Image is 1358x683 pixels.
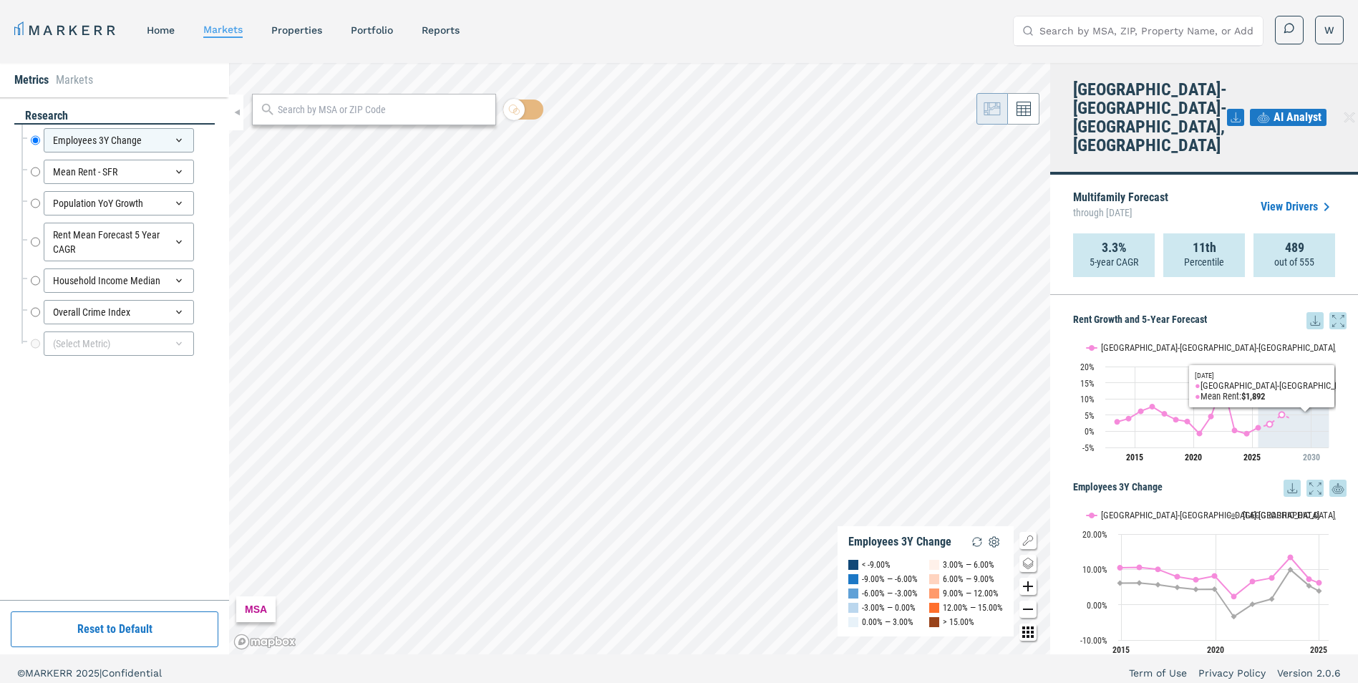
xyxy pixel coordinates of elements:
button: AI Analyst [1250,109,1327,126]
div: 9.00% — 12.00% [943,586,999,601]
text: [GEOGRAPHIC_DATA] [1243,510,1319,520]
path: Monday, 14 Dec, 16:00, 6.16. USA. [1137,580,1143,586]
text: 10.00% [1082,565,1107,575]
button: Reset to Default [11,611,218,647]
input: Search by MSA, ZIP, Property Name, or Address [1039,16,1254,45]
a: Mapbox logo [233,634,296,650]
path: Friday, 14 Dec, 16:00, 4.33. USA. [1193,586,1199,592]
div: Rent Mean Forecast 5 Year CAGR [44,223,194,261]
p: Percentile [1184,255,1224,269]
a: Version 2.0.6 [1277,666,1341,680]
p: 5-year CAGR [1090,255,1138,269]
a: Portfolio [351,24,393,36]
div: Mean Rent - SFR [44,160,194,184]
path: Friday, 28 Jun, 17:00, 3.02. Dallas-Fort Worth-Arlington, TX. [1185,419,1190,425]
button: Show/Hide Legend Map Button [1019,532,1037,549]
button: Show Dallas-Fort Worth-Arlington, TX [1087,342,1213,353]
path: Wednesday, 28 Jun, 17:00, 5.39. Dallas-Fort Worth-Arlington, TX. [1162,411,1168,417]
path: Sunday, 14 Dec, 16:00, 10.45. Dallas-Fort Worth-Arlington, TX. [1117,565,1123,571]
path: Monday, 14 Dec, 16:00, -3.37. USA. [1231,614,1237,619]
text: 2025 YTD [1310,645,1327,666]
text: 0.00% [1087,601,1107,611]
a: markets [203,24,243,35]
div: > 15.00% [943,615,974,629]
path: Saturday, 14 Jun, 17:00, 3.91. USA. [1316,588,1322,594]
a: MARKERR [14,20,118,40]
a: home [147,24,175,36]
text: -10.00% [1080,636,1107,646]
img: Reload Legend [969,533,986,551]
div: 12.00% — 15.00% [943,601,1003,615]
div: Employees 3Y Change [848,535,951,549]
text: 20.00% [1082,530,1107,540]
path: Monday, 28 Jun, 17:00, 5.1. Dallas-Fort Worth-Arlington, TX. [1279,412,1285,417]
path: Saturday, 14 Dec, 16:00, 4.39. USA. [1212,586,1218,592]
path: Thursday, 28 Jun, 17:00, 3.6. Dallas-Fort Worth-Arlington, TX. [1173,417,1179,422]
h4: [GEOGRAPHIC_DATA]-[GEOGRAPHIC_DATA]-[GEOGRAPHIC_DATA], [GEOGRAPHIC_DATA] [1073,80,1227,155]
path: Saturday, 28 Jun, 17:00, 3.93. Dallas-Fort Worth-Arlington, TX. [1126,415,1132,421]
path: Thursday, 14 Dec, 16:00, 9.94. USA. [1288,566,1294,572]
path: Saturday, 14 Jun, 17:00, 6.2. Dallas-Fort Worth-Arlington, TX. [1316,580,1322,586]
span: © [17,667,25,679]
text: -5% [1082,443,1095,453]
div: MSA [236,596,276,622]
p: Multifamily Forecast [1073,192,1168,222]
button: Zoom in map button [1019,578,1037,595]
button: Other options map button [1019,624,1037,641]
path: Thursday, 14 Dec, 16:00, 13.41. Dallas-Fort Worth-Arlington, TX. [1288,554,1294,560]
text: 0% [1085,427,1095,437]
path: Sunday, 28 Jun, 17:00, -0.7. Dallas-Fort Worth-Arlington, TX. [1197,430,1203,436]
div: Overall Crime Index [44,300,194,324]
svg: Interactive chart [1073,497,1336,676]
path: Tuesday, 14 Dec, 16:00, 6.57. Dallas-Fort Worth-Arlington, TX. [1250,578,1256,584]
img: Settings [986,533,1003,551]
strong: 3.3% [1102,241,1127,255]
span: 2025 | [76,667,102,679]
span: MARKERR [25,667,76,679]
button: W [1315,16,1344,44]
a: properties [271,24,322,36]
div: 3.00% — 6.00% [943,558,994,572]
path: Monday, 28 Jun, 17:00, 4.59. Dallas-Fort Worth-Arlington, TX. [1208,413,1214,419]
text: 2015 [1112,645,1130,655]
text: 10% [1080,394,1095,405]
path: Wednesday, 14 Dec, 16:00, 1.62. USA. [1269,596,1275,601]
path: Thursday, 14 Dec, 16:00, 4.88. USA. [1175,584,1180,590]
div: -3.00% — 0.00% [862,601,916,615]
li: Metrics [14,72,49,89]
path: Wednesday, 14 Dec, 16:00, 7.56. Dallas-Fort Worth-Arlington, TX. [1269,575,1275,581]
tspan: 2025 [1243,452,1261,462]
a: Privacy Policy [1198,666,1266,680]
p: out of 555 [1274,255,1314,269]
div: -9.00% — -6.00% [862,572,918,586]
a: reports [422,24,460,36]
span: through [DATE] [1073,203,1168,222]
path: Thursday, 14 Dec, 16:00, 7.95. Dallas-Fort Worth-Arlington, TX. [1175,573,1180,579]
tspan: 2030 [1303,452,1320,462]
button: Zoom out map button [1019,601,1037,618]
text: 20% [1080,362,1095,372]
path: Tuesday, 14 Dec, 16:00, 0.15. USA. [1250,601,1256,607]
div: 6.00% — 9.00% [943,572,994,586]
div: -6.00% — -3.00% [862,586,918,601]
path: Wednesday, 14 Dec, 16:00, 10. Dallas-Fort Worth-Arlington, TX. [1155,566,1161,572]
li: Markets [56,72,93,89]
path: Sunday, 28 Jun, 17:00, 2.19. Dallas-Fort Worth-Arlington, TX. [1267,421,1273,427]
a: View Drivers [1261,198,1335,215]
path: Wednesday, 14 Dec, 16:00, 5.66. USA. [1155,582,1161,588]
path: Sunday, 14 Dec, 16:00, 6.09. USA. [1117,580,1123,586]
span: AI Analyst [1274,109,1321,126]
path: Friday, 28 Jun, 17:00, 2.92. Dallas-Fort Worth-Arlington, TX. [1115,419,1120,425]
path: Tuesday, 28 Jun, 17:00, 14.94. Dallas-Fort Worth-Arlington, TX. [1221,380,1226,386]
path: Sunday, 28 Jun, 17:00, 6.19. Dallas-Fort Worth-Arlington, TX. [1138,408,1144,414]
div: Rent Growth and 5-Year Forecast. Highcharts interactive chart. [1073,329,1347,473]
div: (Select Metric) [44,331,194,356]
div: Household Income Median [44,268,194,293]
div: Population YoY Growth [44,191,194,215]
path: Saturday, 28 Jun, 17:00, 1.1. Dallas-Fort Worth-Arlington, TX. [1256,425,1261,430]
h5: Rent Growth and 5-Year Forecast [1073,312,1347,329]
div: research [14,108,215,125]
input: Search by MSA or ZIP Code [278,102,488,117]
text: 15% [1080,379,1095,389]
path: Friday, 28 Jun, 17:00, -0.76. Dallas-Fort Worth-Arlington, TX. [1244,431,1250,437]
